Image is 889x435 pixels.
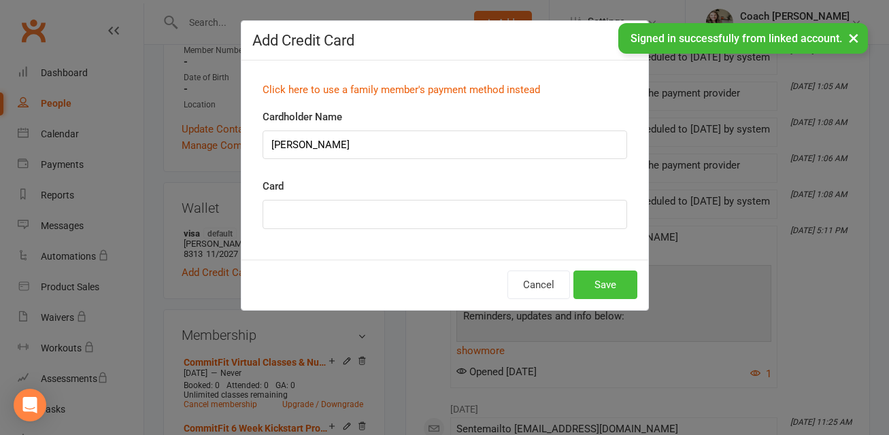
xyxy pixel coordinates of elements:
button: × [841,23,866,52]
label: Cardholder Name [263,109,342,125]
button: Cancel [507,271,570,299]
div: Open Intercom Messenger [14,389,46,421]
button: Save [573,271,637,299]
iframe: Secure card payment input frame [271,209,618,220]
label: Card [263,178,284,194]
span: Signed in successfully from linked account. [631,32,842,45]
a: Click here to use a family member's payment method instead [263,84,540,96]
